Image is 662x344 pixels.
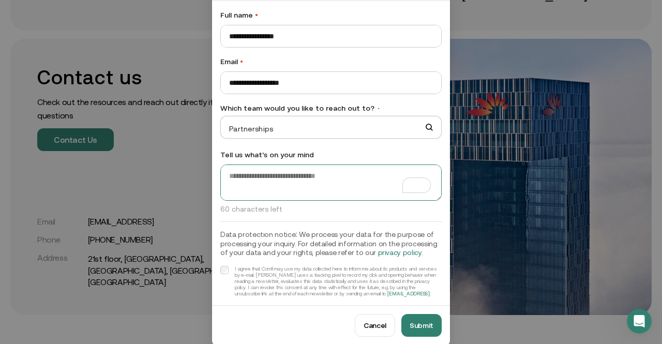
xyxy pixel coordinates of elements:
a: [EMAIL_ADDRESS] [387,291,430,296]
label: Email [220,56,442,67]
label: Full name [220,9,442,21]
textarea: To enrich screen reader interactions, please activate Accessibility in Grammarly extension settings [221,164,441,201]
button: Cancel [355,314,395,337]
span: • [255,11,258,19]
label: Which team would you like to reach out to? [220,102,442,114]
button: Submit [401,314,442,337]
span: • [377,105,381,112]
a: privacy policy [378,248,422,257]
iframe: Intercom live chat [627,309,652,334]
label: Tell us what’s on your mind [220,149,442,160]
p: 60 characters left [220,205,442,213]
h3: Data protection notice: We process your data for the purpose of processing your inquiry. For deta... [220,230,442,258]
span: • [240,57,243,66]
span: Partnerships [221,121,441,133]
div: I agree that Comfi may use my data collected here to inform me about its products and services by... [235,266,442,297]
